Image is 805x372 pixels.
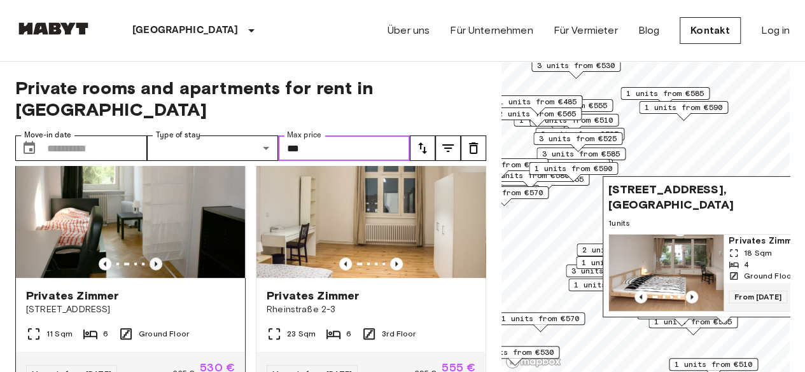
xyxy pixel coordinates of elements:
[493,107,582,127] div: Map marker
[521,159,610,179] div: Map marker
[520,162,613,181] div: Map marker
[346,328,351,340] span: 6
[685,291,698,303] button: Previous image
[287,328,316,340] span: 23 Sqm
[577,244,666,263] div: Map marker
[287,130,321,141] label: Max price
[476,347,554,358] span: 3 units from €530
[574,279,652,291] span: 1 units from €590
[609,235,724,311] img: Marketing picture of unit DE-01-240-02M
[539,133,617,144] span: 3 units from €525
[461,159,543,170] span: 12 units from €570
[465,187,543,198] span: 1 units from €570
[761,23,790,38] a: Log in
[531,59,620,79] div: Map marker
[571,265,649,277] span: 3 units from €555
[26,288,118,303] span: Privates Zimmer
[388,23,430,38] a: Über uns
[533,132,622,152] div: Map marker
[267,303,475,316] span: Rheinstraße 2-3
[529,100,607,111] span: 3 units from €555
[620,87,710,107] div: Map marker
[410,135,435,161] button: tune
[675,359,752,370] span: 1 units from €510
[150,258,162,270] button: Previous image
[729,291,787,303] span: From [DATE]
[536,148,626,167] div: Map marker
[744,247,772,259] span: 18 Sqm
[17,135,42,161] button: Choose date
[744,259,749,270] span: 4
[256,125,486,278] img: Marketing picture of unit DE-01-090-03M
[626,88,704,99] span: 1 units from €585
[680,17,741,44] a: Kontakt
[493,95,582,115] div: Map marker
[582,257,659,268] span: 1 units from €525
[639,101,728,121] div: Map marker
[99,258,111,270] button: Previous image
[390,258,403,270] button: Previous image
[645,102,722,113] span: 1 units from €590
[566,265,655,284] div: Map marker
[501,313,579,324] span: 1 units from €570
[576,256,665,276] div: Map marker
[744,270,794,282] span: Ground Floor
[450,23,533,38] a: Für Unternehmen
[382,328,416,340] span: 3rd Floor
[553,23,617,38] a: Für Vermieter
[46,328,73,340] span: 11 Sqm
[537,60,615,71] span: 3 units from €530
[634,291,647,303] button: Previous image
[499,96,577,107] span: 1 units from €485
[529,162,618,182] div: Map marker
[496,312,585,332] div: Map marker
[139,328,189,340] span: Ground Floor
[535,114,613,126] span: 2 units from €510
[459,186,549,206] div: Map marker
[535,128,624,148] div: Map marker
[542,148,620,160] span: 3 units from €585
[132,23,239,38] p: [GEOGRAPHIC_DATA]
[638,23,659,38] a: Blog
[455,158,549,178] div: Map marker
[435,135,461,161] button: tune
[526,160,604,171] span: 6 units from €585
[156,130,200,141] label: Type of stay
[461,135,486,161] button: tune
[519,159,613,179] div: Map marker
[26,303,235,316] span: [STREET_ADDRESS]
[568,279,657,298] div: Map marker
[470,346,559,366] div: Map marker
[541,128,619,140] span: 3 units from €525
[24,130,71,141] label: Move-in date
[103,328,108,340] span: 6
[15,77,486,120] span: Private rooms and apartments for rent in [GEOGRAPHIC_DATA]
[535,163,612,174] span: 1 units from €590
[267,288,359,303] span: Privates Zimmer
[582,244,660,256] span: 2 units from €570
[339,258,352,270] button: Previous image
[15,22,92,35] img: Habyt
[16,125,245,278] img: Marketing picture of unit DE-01-029-02M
